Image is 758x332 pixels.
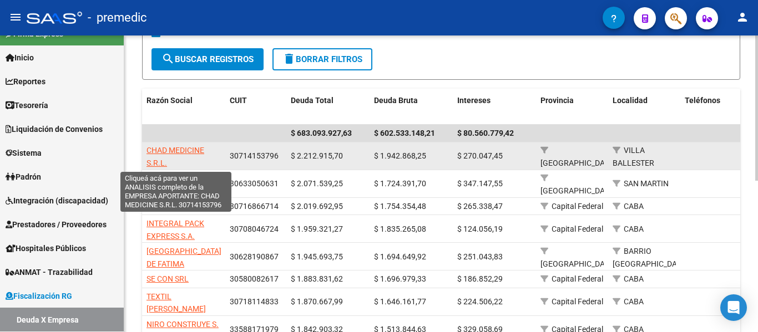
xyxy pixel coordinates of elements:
[142,89,225,125] datatable-header-cell: Razón Social
[9,11,22,24] mat-icon: menu
[624,274,644,283] span: CABA
[540,186,615,195] span: [GEOGRAPHIC_DATA]
[374,96,418,105] span: Deuda Bruta
[374,274,426,283] span: $ 1.696.979,33
[291,297,343,306] span: $ 1.870.667,99
[552,274,603,283] span: Capital Federal
[146,146,204,167] span: CHAD MEDICINE S.R.L.
[151,48,264,70] button: Buscar Registros
[624,179,669,188] span: SAN MARTIN
[370,89,453,125] datatable-header-cell: Deuda Bruta
[736,11,749,24] mat-icon: person
[230,179,279,188] span: 30633050631
[536,89,608,125] datatable-header-cell: Provincia
[230,96,247,105] span: CUIT
[624,202,644,211] span: CABA
[291,129,352,137] span: $ 683.093.927,63
[6,123,103,135] span: Liquidación de Convenios
[88,6,147,30] span: - premedic
[161,54,254,64] span: Buscar Registros
[6,52,34,64] span: Inicio
[608,89,680,125] datatable-header-cell: Localidad
[146,96,193,105] span: Razón Social
[374,224,426,233] span: $ 1.835.265,08
[613,146,654,167] span: VILLA BALLESTER
[6,218,107,231] span: Prestadores / Proveedores
[457,151,503,160] span: $ 270.047,45
[720,294,747,321] div: Open Intercom Messenger
[6,290,72,302] span: Fiscalización RG
[6,195,108,207] span: Integración (discapacidad)
[230,252,279,261] span: 30628190867
[374,252,426,261] span: $ 1.694.649,92
[374,129,435,137] span: $ 602.533.148,21
[146,274,189,283] span: SE CON SRL
[6,99,48,111] span: Tesorería
[6,242,86,254] span: Hospitales Públicos
[457,96,491,105] span: Intereses
[291,224,343,233] span: $ 1.959.321,27
[624,297,644,306] span: CABA
[6,266,93,278] span: ANMAT - Trazabilidad
[230,274,279,283] span: 30580082617
[230,224,279,233] span: 30708046724
[685,96,720,105] span: Teléfonos
[161,52,175,65] mat-icon: search
[540,96,574,105] span: Provincia
[552,297,603,306] span: Capital Federal
[457,297,503,306] span: $ 224.506,22
[374,202,426,211] span: $ 1.754.354,48
[291,96,333,105] span: Deuda Total
[540,159,615,167] span: [GEOGRAPHIC_DATA]
[146,292,206,314] span: TEXTIL [PERSON_NAME]
[291,202,343,211] span: $ 2.019.692,95
[146,202,216,211] span: SICCUS GROUP S.A.
[225,89,286,125] datatable-header-cell: CUIT
[453,89,536,125] datatable-header-cell: Intereses
[374,179,426,188] span: $ 1.724.391,70
[282,52,296,65] mat-icon: delete
[624,224,644,233] span: CABA
[291,274,343,283] span: $ 1.883.831,62
[291,179,343,188] span: $ 2.071.539,25
[230,202,279,211] span: 30716866714
[230,297,279,306] span: 30718114833
[374,297,426,306] span: $ 1.646.161,77
[457,252,503,261] span: $ 251.043,83
[282,54,362,64] span: Borrar Filtros
[552,224,603,233] span: Capital Federal
[6,171,41,183] span: Padrón
[457,129,514,137] span: $ 80.560.779,42
[613,96,648,105] span: Localidad
[540,259,615,268] span: [GEOGRAPHIC_DATA]
[374,151,426,160] span: $ 1.942.868,25
[146,219,204,241] span: INTEGRAL PACK EXPRESS S.A.
[457,274,503,283] span: $ 186.852,29
[6,75,46,88] span: Reportes
[613,247,688,281] span: BARRIO [GEOGRAPHIC_DATA][PERSON_NAME]
[146,247,224,268] span: [GEOGRAPHIC_DATA]. DE FATIMA
[457,224,503,233] span: $ 124.056,19
[286,89,370,125] datatable-header-cell: Deuda Total
[291,151,343,160] span: $ 2.212.915,70
[552,202,603,211] span: Capital Federal
[146,172,203,193] span: ESPEJOS VERSAILLES S A
[6,147,42,159] span: Sistema
[272,48,372,70] button: Borrar Filtros
[457,179,503,188] span: $ 347.147,55
[457,202,503,211] span: $ 265.338,47
[230,151,279,160] span: 30714153796
[291,252,343,261] span: $ 1.945.693,75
